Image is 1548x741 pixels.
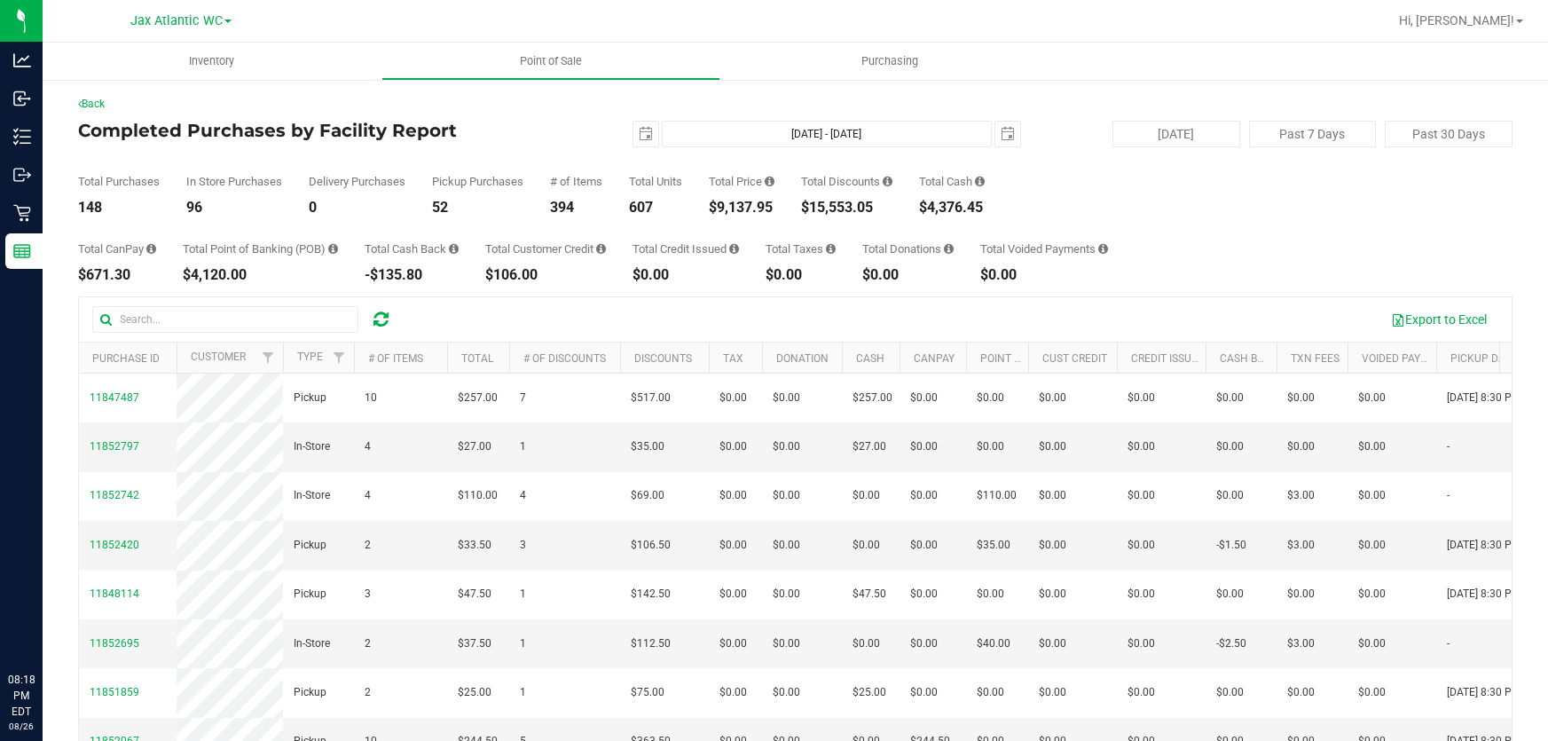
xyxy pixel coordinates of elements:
a: Purchase ID [92,352,160,365]
span: $0.00 [719,390,747,406]
span: -$2.50 [1216,635,1246,652]
a: Filter [325,343,354,373]
span: $110.00 [458,487,498,504]
div: In Store Purchases [186,176,282,187]
div: $0.00 [766,268,836,282]
span: 2 [365,537,371,554]
span: $0.00 [910,537,938,554]
span: Pickup [294,684,326,701]
div: Total Cash [919,176,985,187]
div: 607 [629,201,682,215]
div: Total Units [629,176,682,187]
div: Total Customer Credit [485,243,606,255]
a: Total [461,352,493,365]
a: Purchasing [720,43,1059,80]
span: 11851859 [90,686,139,698]
span: $0.00 [977,684,1004,701]
div: -$135.80 [365,268,459,282]
div: $4,376.45 [919,201,985,215]
a: # of Items [368,352,423,365]
div: Total Taxes [766,243,836,255]
span: 3 [520,537,526,554]
span: $0.00 [1128,586,1155,603]
p: 08/26 [8,720,35,733]
span: $517.00 [631,390,671,406]
span: $0.00 [910,586,938,603]
span: $0.00 [1287,390,1315,406]
a: Cash Back [1220,352,1278,365]
span: In-Store [294,487,330,504]
span: In-Store [294,635,330,652]
span: Point of Sale [496,53,606,69]
span: $0.00 [1039,487,1066,504]
inline-svg: Reports [13,242,31,260]
span: $0.00 [1039,537,1066,554]
span: $112.50 [631,635,671,652]
span: $35.00 [977,537,1010,554]
span: 11852420 [90,539,139,551]
a: Back [78,98,105,110]
span: $0.00 [1216,684,1244,701]
a: Discounts [634,352,692,365]
i: Sum of all account credit issued for all refunds from returned purchases in the date range. [729,243,739,255]
span: $0.00 [719,487,747,504]
span: $0.00 [910,684,938,701]
div: Total Point of Banking (POB) [183,243,338,255]
div: # of Items [550,176,602,187]
span: 1 [520,586,526,603]
button: Past 30 Days [1385,121,1513,147]
i: Sum of the cash-back amounts from rounded-up electronic payments for all purchases in the date ra... [449,243,459,255]
span: [DATE] 8:30 PM EDT [1447,586,1543,603]
a: Filter [254,343,283,373]
span: $0.00 [1358,438,1386,455]
span: $0.00 [719,684,747,701]
span: $35.00 [631,438,664,455]
span: 1 [520,635,526,652]
span: $0.00 [1039,438,1066,455]
span: $0.00 [1216,586,1244,603]
span: 4 [365,487,371,504]
a: Credit Issued [1131,352,1205,365]
a: Inventory [43,43,381,80]
a: Donation [776,352,829,365]
span: [DATE] 8:30 PM EDT [1447,390,1543,406]
a: Point of Banking (POB) [980,352,1106,365]
i: Sum of the successful, non-voided CanPay payment transactions for all purchases in the date range. [146,243,156,255]
inline-svg: Retail [13,204,31,222]
span: $0.00 [773,438,800,455]
span: $0.00 [719,537,747,554]
span: $0.00 [977,586,1004,603]
span: 2 [365,684,371,701]
div: $106.00 [485,268,606,282]
div: Delivery Purchases [309,176,405,187]
div: Total CanPay [78,243,156,255]
span: Inventory [165,53,258,69]
span: $0.00 [719,586,747,603]
div: $9,137.95 [709,201,774,215]
span: $0.00 [773,537,800,554]
input: Search... [92,306,358,333]
span: 10 [365,390,377,406]
span: $0.00 [1216,487,1244,504]
div: $4,120.00 [183,268,338,282]
span: $142.50 [631,586,671,603]
a: Cust Credit [1042,352,1107,365]
div: $0.00 [633,268,739,282]
span: 11847487 [90,391,139,404]
i: Sum of the total taxes for all purchases in the date range. [826,243,836,255]
span: $0.00 [1039,684,1066,701]
a: # of Discounts [523,352,606,365]
a: Voided Payment [1362,352,1450,365]
span: $0.00 [719,438,747,455]
inline-svg: Outbound [13,166,31,184]
span: $47.50 [853,586,886,603]
a: Point of Sale [381,43,720,80]
span: 1 [520,684,526,701]
span: $0.00 [1287,438,1315,455]
span: $0.00 [853,635,880,652]
div: Total Purchases [78,176,160,187]
h4: Completed Purchases by Facility Report [78,121,556,140]
i: Sum of all round-up-to-next-dollar total price adjustments for all purchases in the date range. [944,243,954,255]
span: $0.00 [1287,684,1315,701]
span: $25.00 [458,684,491,701]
